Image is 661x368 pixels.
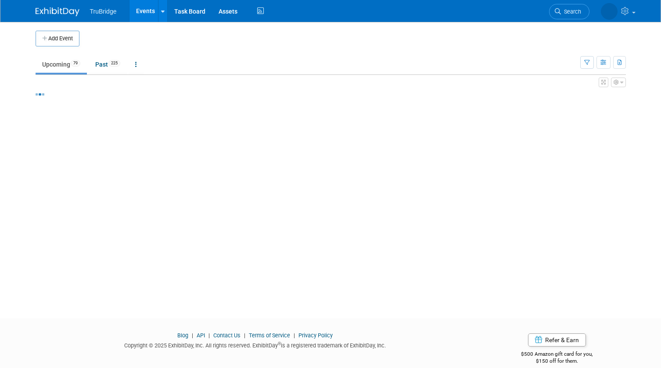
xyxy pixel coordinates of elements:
a: Blog [177,332,188,339]
span: | [291,332,297,339]
div: $500 Amazon gift card for you, [488,345,626,365]
div: Copyright © 2025 ExhibitDay, Inc. All rights reserved. ExhibitDay is a registered trademark of Ex... [36,340,475,350]
span: 225 [108,60,120,67]
div: $150 off for them. [488,357,626,365]
span: Search [561,8,581,15]
span: | [206,332,212,339]
a: Terms of Service [249,332,290,339]
a: Contact Us [213,332,241,339]
a: Upcoming79 [36,56,87,73]
img: Marg Louwagie [601,3,618,20]
a: Privacy Policy [298,332,333,339]
a: Refer & Earn [528,333,586,347]
a: API [197,332,205,339]
a: Search [549,4,589,19]
span: TruBridge [90,8,117,15]
button: Add Event [36,31,79,46]
sup: ® [278,341,281,346]
span: 79 [71,60,80,67]
span: | [190,332,195,339]
img: ExhibitDay [36,7,79,16]
span: | [242,332,248,339]
img: loading... [36,93,44,96]
a: Past225 [89,56,127,73]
